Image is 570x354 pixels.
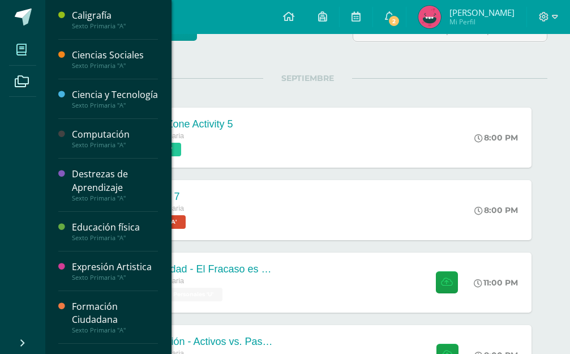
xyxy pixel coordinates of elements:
a: Expresión ArtisticaSexto Primaria "A" [72,261,158,282]
div: Unit 4 Zone Activity 5 [137,118,233,130]
div: Formación Ciudadana [72,300,158,326]
a: Educación físicaSexto Primaria "A" [72,221,158,242]
div: Sexto Primaria "A" [72,141,158,149]
div: Sexto Primaria "A" [72,274,158,282]
span: Mi Perfil [449,17,515,27]
div: Sexto Primaria "A" [72,234,158,242]
div: 8:00 PM [474,205,518,215]
div: Educación - Activos vs. Pasivos: El Juego [137,336,273,348]
div: Sexto Primaria "A" [72,326,158,334]
a: Destrezas de AprendizajeSexto Primaria "A" [72,168,158,202]
div: Destrezas de Aprendizaje [72,168,158,194]
span: SEPTIEMBRE [263,73,352,83]
div: Educación física [72,221,158,234]
a: Ciencias SocialesSexto Primaria "A" [72,49,158,70]
div: Caligrafía [72,9,158,22]
div: Expresión Artistica [72,261,158,274]
span: 2 [388,15,400,27]
div: Computación [72,128,158,141]
div: Mentalidad - El Fracaso es mi Maestro [137,263,273,275]
a: Formación CiudadanaSexto Primaria "A" [72,300,158,334]
a: Ciencia y TecnologíaSexto Primaria "A" [72,88,158,109]
div: 8:00 PM [474,133,518,143]
img: 0dda2352bd48dd5322620da68e1b1561.png [418,6,441,28]
span: Finanzas Personales 'U' [137,288,222,301]
div: Sexto Primaria "A" [72,62,158,70]
div: Ciencias Sociales [72,49,158,62]
div: Sexto Primaria "A" [72,194,158,202]
a: ComputaciónSexto Primaria "A" [72,128,158,149]
span: [PERSON_NAME] [449,7,515,18]
div: Sexto Primaria "A" [72,22,158,30]
a: CaligrafíaSexto Primaria "A" [72,9,158,30]
div: Ciencia y Tecnología [72,88,158,101]
div: Sexto Primaria "A" [72,101,158,109]
div: 11:00 PM [474,278,518,288]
